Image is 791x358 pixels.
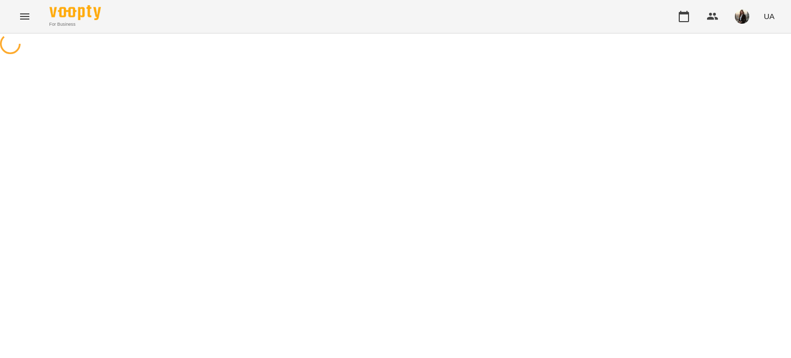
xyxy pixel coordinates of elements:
[764,11,775,22] span: UA
[49,21,101,28] span: For Business
[760,7,779,26] button: UA
[735,9,749,24] img: 91952ddef0f0023157af724e1fee8812.jpg
[12,4,37,29] button: Menu
[49,5,101,20] img: Voopty Logo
